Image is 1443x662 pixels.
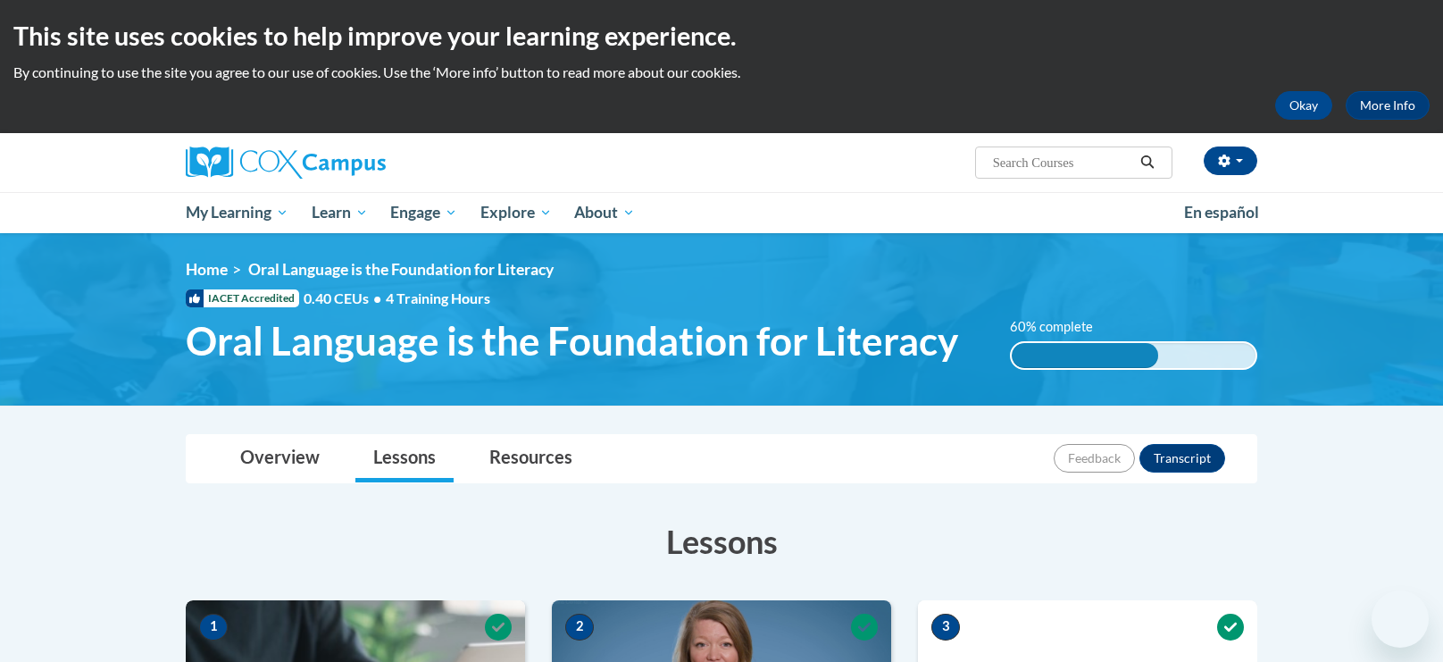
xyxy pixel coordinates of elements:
a: En español [1172,194,1271,231]
a: Engage [379,192,469,233]
span: 0.40 CEUs [304,289,386,308]
span: Oral Language is the Foundation for Literacy [186,317,958,365]
div: Main menu [159,192,1284,233]
a: Lessons [355,435,454,482]
a: More Info [1346,91,1430,120]
span: Learn [312,202,368,223]
span: • [373,289,381,306]
input: Search Courses [991,152,1134,173]
a: Learn [300,192,380,233]
button: Search [1134,152,1161,173]
span: Explore [480,202,552,223]
a: Home [186,260,228,279]
h3: Lessons [186,519,1257,564]
a: Resources [471,435,590,482]
a: My Learning [174,192,300,233]
a: Explore [469,192,563,233]
span: En español [1184,203,1259,222]
div: 60% complete [1012,343,1158,368]
button: Okay [1275,91,1332,120]
button: Account Settings [1204,147,1257,175]
p: By continuing to use the site you agree to our use of cookies. Use the ‘More info’ button to read... [13,63,1430,82]
img: Cox Campus [186,147,386,179]
label: 60% complete [1010,317,1113,337]
h2: This site uses cookies to help improve your learning experience. [13,18,1430,54]
span: About [574,202,635,223]
a: Overview [222,435,338,482]
button: Feedback [1054,444,1135,473]
iframe: Button to launch messaging window [1372,591,1429,648]
span: 4 Training Hours [386,289,490,306]
button: Transcript [1139,444,1225,473]
a: Cox Campus [186,147,525,179]
span: 2 [565,614,594,641]
span: IACET Accredited [186,289,299,307]
span: Oral Language is the Foundation for Literacy [248,260,554,279]
span: Engage [390,202,457,223]
span: My Learning [186,202,288,223]
a: About [563,192,647,233]
span: 3 [931,614,960,641]
span: 1 [199,614,228,641]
